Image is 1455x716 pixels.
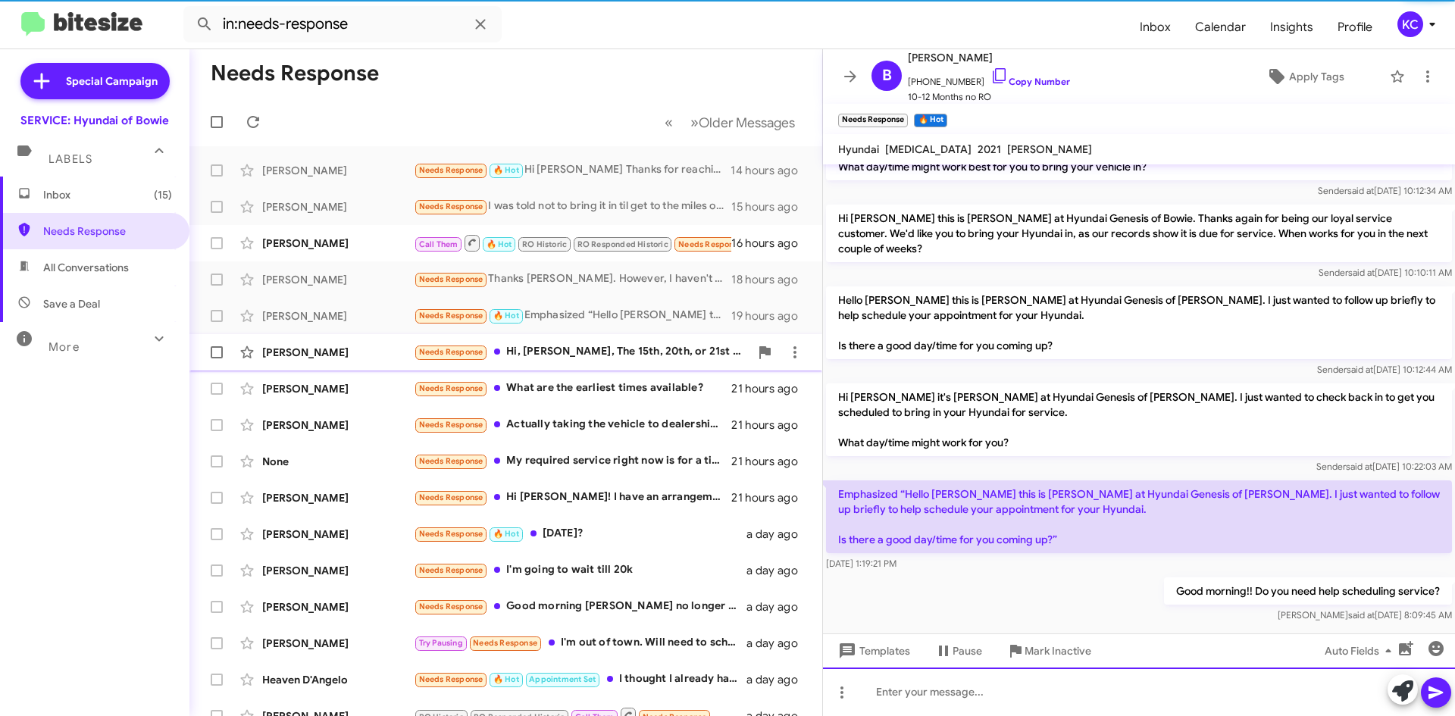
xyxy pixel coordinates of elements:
[262,272,414,287] div: [PERSON_NAME]
[43,187,172,202] span: Inbox
[419,274,483,284] span: Needs Response
[994,637,1103,664] button: Mark Inactive
[885,142,972,156] span: [MEDICAL_DATA]
[20,113,169,128] div: SERVICE: Hyundai of Bowie
[1289,63,1344,90] span: Apply Tags
[66,73,158,89] span: Special Campaign
[414,343,749,361] div: Hi, [PERSON_NAME], The 15th, 20th, or 21st in the morning. I will need a loaner if it takes more ...
[262,490,414,505] div: [PERSON_NAME]
[262,345,414,360] div: [PERSON_NAME]
[1313,637,1410,664] button: Auto Fields
[656,107,804,138] nav: Page navigation example
[1164,577,1452,605] p: Good morning!! Do you need help scheduling service?
[419,565,483,575] span: Needs Response
[414,525,746,542] div: [DATE]?
[154,187,172,202] span: (15)
[43,296,100,311] span: Save a Deal
[826,286,1452,359] p: Hello [PERSON_NAME] this is [PERSON_NAME] at Hyundai Genesis of [PERSON_NAME]. I just wanted to f...
[43,260,129,275] span: All Conversations
[665,113,673,132] span: «
[826,558,896,569] span: [DATE] 1:19:21 PM
[262,308,414,324] div: [PERSON_NAME]
[1316,461,1452,472] span: Sender [DATE] 10:22:03 AM
[473,638,537,648] span: Needs Response
[262,454,414,469] div: None
[731,417,810,433] div: 21 hours ago
[731,490,810,505] div: 21 hours ago
[1227,63,1382,90] button: Apply Tags
[1346,461,1372,472] span: said at
[746,563,810,578] div: a day ago
[419,311,483,320] span: Needs Response
[20,63,170,99] a: Special Campaign
[529,674,596,684] span: Appointment Set
[1325,637,1397,664] span: Auto Fields
[838,142,879,156] span: Hyundai
[882,64,892,88] span: B
[746,527,810,542] div: a day ago
[914,114,947,127] small: 🔥 Hot
[493,165,519,175] span: 🔥 Hot
[414,307,731,324] div: Emphasized “Hello [PERSON_NAME] this is [PERSON_NAME] at Hyundai Genesis of [PERSON_NAME]. I just...
[493,674,519,684] span: 🔥 Hot
[990,76,1070,87] a: Copy Number
[731,308,810,324] div: 19 hours ago
[838,114,908,127] small: Needs Response
[183,6,502,42] input: Search
[414,489,731,506] div: Hi [PERSON_NAME]! I have an arrangement with the GM where you guys pick up/drop off my car. Would...
[419,492,483,502] span: Needs Response
[1007,142,1092,156] span: [PERSON_NAME]
[908,48,1070,67] span: [PERSON_NAME]
[48,340,80,354] span: More
[262,527,414,542] div: [PERSON_NAME]
[262,163,414,178] div: [PERSON_NAME]
[731,381,810,396] div: 21 hours ago
[414,198,731,215] div: I was told not to bring it in til get to the miles on the sticker on my windshield
[1128,5,1183,49] a: Inbox
[731,454,810,469] div: 21 hours ago
[414,598,746,615] div: Good morning [PERSON_NAME] no longer have the Hyundai
[746,672,810,687] div: a day ago
[419,383,483,393] span: Needs Response
[908,67,1070,89] span: [PHONE_NUMBER]
[48,152,92,166] span: Labels
[731,236,810,251] div: 16 hours ago
[678,239,743,249] span: Needs Response
[746,599,810,614] div: a day ago
[414,671,746,688] div: I thought I already have an appointment scheduled?
[262,563,414,578] div: [PERSON_NAME]
[419,202,483,211] span: Needs Response
[487,239,512,249] span: 🔥 Hot
[1325,5,1385,49] a: Profile
[43,224,172,239] span: Needs Response
[908,89,1070,105] span: 10-12 Months no RO
[419,347,483,357] span: Needs Response
[1183,5,1258,49] a: Calendar
[262,381,414,396] div: [PERSON_NAME]
[826,480,1452,553] p: Emphasized “Hello [PERSON_NAME] this is [PERSON_NAME] at Hyundai Genesis of [PERSON_NAME]. I just...
[1348,267,1375,278] span: said at
[419,420,483,430] span: Needs Response
[922,637,994,664] button: Pause
[953,637,982,664] span: Pause
[681,107,804,138] button: Next
[1319,267,1452,278] span: Sender [DATE] 10:10:11 AM
[731,199,810,214] div: 15 hours ago
[1347,185,1374,196] span: said at
[414,270,731,288] div: Thanks [PERSON_NAME]. However, I haven't driven over 2,000 miles since my last fluids change/top ...
[1347,364,1373,375] span: said at
[835,637,910,664] span: Templates
[1258,5,1325,49] a: Insights
[746,636,810,651] div: a day ago
[419,239,458,249] span: Call Them
[522,239,567,249] span: RO Historic
[1318,185,1452,196] span: Sender [DATE] 10:12:34 AM
[262,599,414,614] div: [PERSON_NAME]
[414,561,746,579] div: I'm going to wait till 20k
[414,161,731,179] div: Hi [PERSON_NAME] Thanks for reaching out. Based on the current mileage, it should reach 60k miles...
[211,61,379,86] h1: Needs Response
[699,114,795,131] span: Older Messages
